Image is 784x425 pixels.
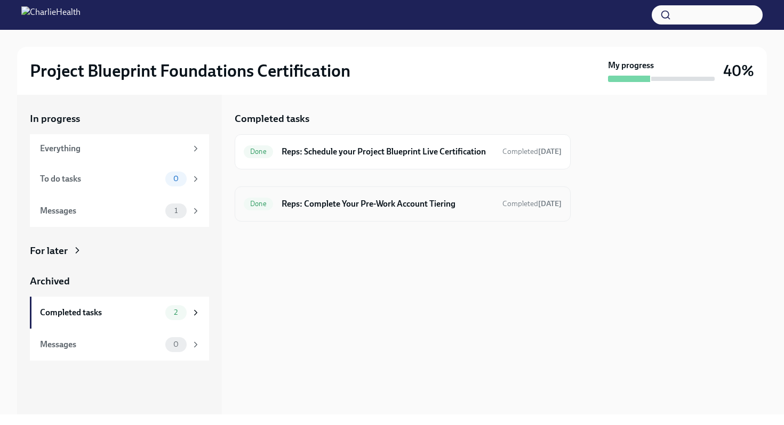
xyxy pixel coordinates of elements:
[244,148,273,156] span: Done
[502,199,562,208] span: Completed
[282,146,494,158] h6: Reps: Schedule your Project Blueprint Live Certification
[21,6,81,23] img: CharlieHealth
[244,195,562,213] a: DoneReps: Complete Your Pre-Work Account TieringCompleted[DATE]
[40,205,161,217] div: Messages
[40,173,161,185] div: To do tasks
[168,207,184,215] span: 1
[167,175,185,183] span: 0
[608,60,654,71] strong: My progress
[502,146,562,157] span: September 2nd, 2025 09:25
[30,244,68,258] div: For later
[235,112,309,126] h5: Completed tasks
[282,198,494,210] h6: Reps: Complete Your Pre-Work Account Tiering
[40,339,161,350] div: Messages
[30,274,209,288] a: Archived
[30,112,209,126] a: In progress
[167,308,184,316] span: 2
[30,297,209,329] a: Completed tasks2
[30,195,209,227] a: Messages1
[538,199,562,208] strong: [DATE]
[167,340,185,348] span: 0
[30,244,209,258] a: For later
[40,307,161,318] div: Completed tasks
[30,134,209,163] a: Everything
[502,147,562,156] span: Completed
[723,61,754,80] h3: 40%
[30,329,209,361] a: Messages0
[30,60,350,81] h2: Project Blueprint Foundations Certification
[244,143,562,160] a: DoneReps: Schedule your Project Blueprint Live CertificationCompleted[DATE]
[244,200,273,208] span: Done
[40,143,187,154] div: Everything
[30,163,209,195] a: To do tasks0
[538,147,562,156] strong: [DATE]
[502,199,562,209] span: September 3rd, 2025 17:11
